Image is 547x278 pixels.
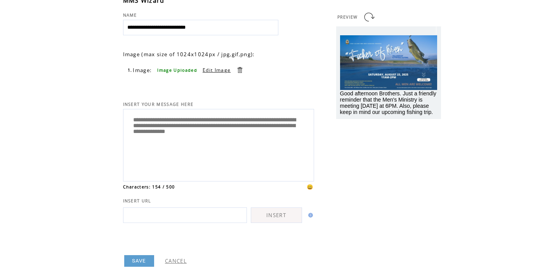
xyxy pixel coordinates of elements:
a: Delete this item [236,66,243,74]
span: Image: [133,67,152,74]
span: NAME [123,12,137,18]
span: 😀 [307,183,314,190]
span: Image (max size of 1024x1024px / jpg,gif,png): [123,51,255,58]
a: SAVE [124,255,154,267]
img: help.gif [306,213,313,218]
span: PREVIEW [337,14,358,20]
a: INSERT [251,207,302,223]
span: 1. [128,67,132,73]
span: Characters: 154 / 500 [123,184,175,190]
span: INSERT YOUR MESSAGE HERE [123,102,194,107]
span: Good afternoon Brothers. Just a friendly reminder that the Men's Ministry is meeting [DATE] at 6P... [340,90,436,115]
span: Image Uploaded [157,67,197,73]
a: CANCEL [165,257,187,264]
span: INSERT URL [123,198,151,204]
a: Edit Image [203,67,231,73]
